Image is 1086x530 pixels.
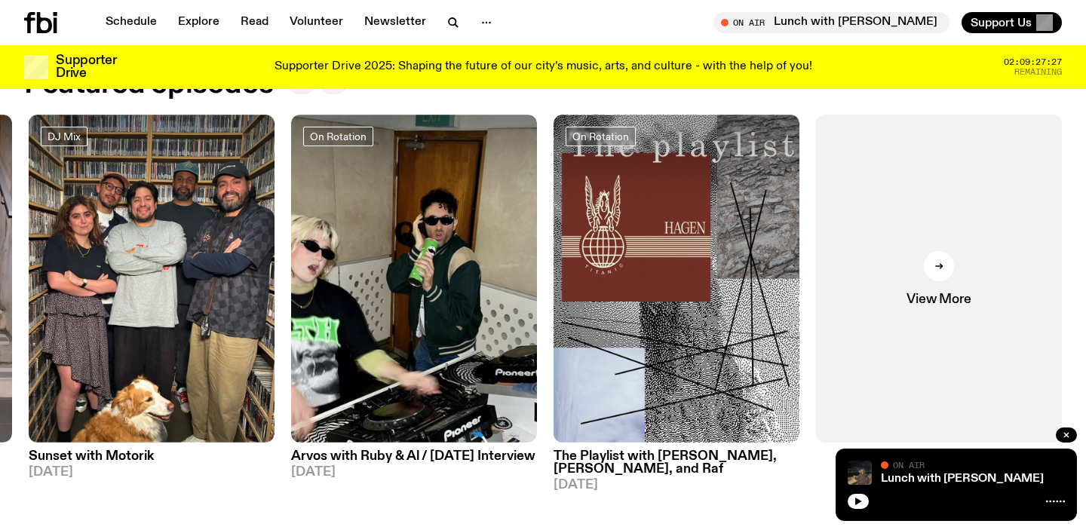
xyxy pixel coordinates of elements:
a: Lunch with [PERSON_NAME] [881,473,1044,485]
p: Supporter Drive 2025: Shaping the future of our city’s music, arts, and culture - with the help o... [275,60,812,74]
a: Read [232,12,278,33]
button: Support Us [962,12,1062,33]
h3: Sunset with Motorik [29,450,275,463]
img: Izzy Page stands above looking down at Opera Bar. She poses in front of the Harbour Bridge in the... [848,461,872,485]
span: Remaining [1014,68,1062,76]
span: Support Us [971,16,1032,29]
a: Newsletter [355,12,435,33]
button: On AirLunch with [PERSON_NAME] [713,12,949,33]
span: View More [907,293,971,306]
span: On Rotation [310,130,367,142]
a: Sunset with Motorik[DATE] [29,443,275,479]
a: DJ Mix [41,127,87,146]
img: Ruby wears a Collarbones t shirt and pretends to play the DJ decks, Al sings into a pringles can.... [291,115,537,443]
span: DJ Mix [48,130,81,142]
a: View More [816,115,1062,443]
a: On Rotation [303,127,373,146]
h3: Arvos with Ruby & Al / [DATE] Interview [291,450,537,463]
a: Schedule [97,12,166,33]
a: On Rotation [566,127,636,146]
span: On Rotation [572,130,629,142]
a: Volunteer [281,12,352,33]
span: [DATE] [554,479,799,492]
a: Explore [169,12,229,33]
h3: Supporter Drive [56,54,116,80]
span: [DATE] [291,466,537,479]
a: Arvos with Ruby & Al / [DATE] Interview[DATE] [291,443,537,479]
a: The Playlist with [PERSON_NAME], [PERSON_NAME], and Raf[DATE] [554,443,799,492]
span: On Air [893,460,925,470]
h3: The Playlist with [PERSON_NAME], [PERSON_NAME], and Raf [554,450,799,476]
span: [DATE] [29,466,275,479]
span: 02:09:27:27 [1004,58,1062,66]
h2: Featured episodes [24,71,273,98]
